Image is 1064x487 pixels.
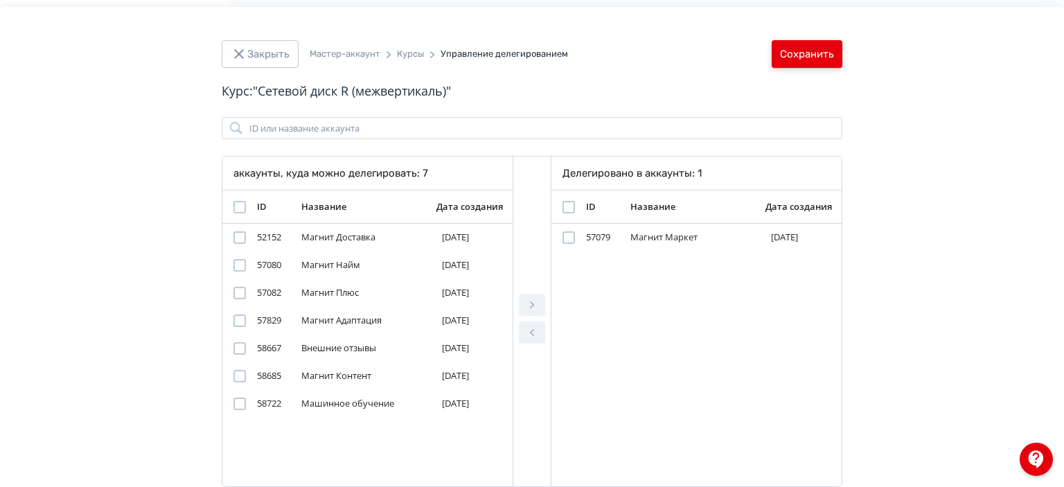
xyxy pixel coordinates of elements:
span: : [249,82,253,99]
div: 57079 [586,232,630,243]
div: Магнит Маркет [630,232,765,243]
div: Управление делегированием [441,47,568,61]
div: [DATE] [442,287,507,299]
div: 52152 [257,232,301,243]
div: Магнит Адаптация [301,315,436,326]
div: Магнит Плюс [301,287,436,299]
div: 58685 [257,371,301,382]
div: аккаунты, куда можно делегировать: 7 [233,157,428,190]
div: Дата создания [436,200,513,214]
div: 57080 [257,260,301,271]
div: Название [630,200,765,214]
div: Магнит Доставка [301,232,436,243]
div: [DATE] [442,371,507,382]
div: Магнит Контент [301,371,436,382]
div: [DATE] [442,343,507,354]
div: Машинное обучение [301,398,436,409]
div: Делегировано в аккаунты: 1 [562,157,702,190]
div: Курс "Сетевой диск R (межвертикаль)" [222,82,842,100]
div: [DATE] [442,398,507,409]
div: Курсы [397,47,424,61]
div: 57082 [257,287,301,299]
div: Дата создания [765,200,842,214]
div: ID [586,200,630,214]
div: Название [301,200,436,214]
div: Внешние отзывы [301,343,436,354]
div: [DATE] [442,232,507,243]
div: ID [257,200,301,214]
div: [DATE] [771,232,836,243]
div: Магнит Найм [301,260,436,271]
button: Закрыть [222,40,299,68]
div: [DATE] [442,315,507,326]
div: 58722 [257,398,301,409]
button: Сохранить [772,40,842,68]
div: 57829 [257,315,301,326]
div: 58667 [257,343,301,354]
div: Мастер-аккаунт [310,47,380,61]
div: [DATE] [442,260,507,271]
